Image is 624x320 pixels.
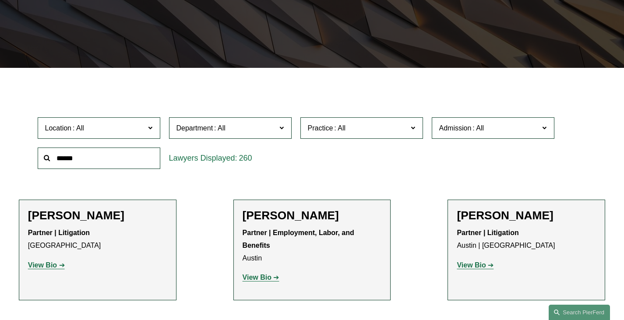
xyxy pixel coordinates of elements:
p: [GEOGRAPHIC_DATA] [28,227,167,252]
strong: View Bio [243,274,271,281]
span: Location [45,124,72,132]
p: Austin [243,227,382,264]
h2: [PERSON_NAME] [28,209,167,223]
span: Admission [439,124,472,132]
h2: [PERSON_NAME] [243,209,382,223]
a: View Bio [243,274,279,281]
p: Austin | [GEOGRAPHIC_DATA] [457,227,596,252]
strong: View Bio [457,261,486,269]
strong: Partner | Litigation [28,229,90,236]
h2: [PERSON_NAME] [457,209,596,223]
span: Practice [308,124,333,132]
a: View Bio [457,261,494,269]
span: Department [176,124,213,132]
strong: View Bio [28,261,57,269]
a: Search this site [549,305,610,320]
a: View Bio [28,261,65,269]
strong: Partner | Employment, Labor, and Benefits [243,229,356,249]
strong: Partner | Litigation [457,229,518,236]
span: 260 [239,154,252,162]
